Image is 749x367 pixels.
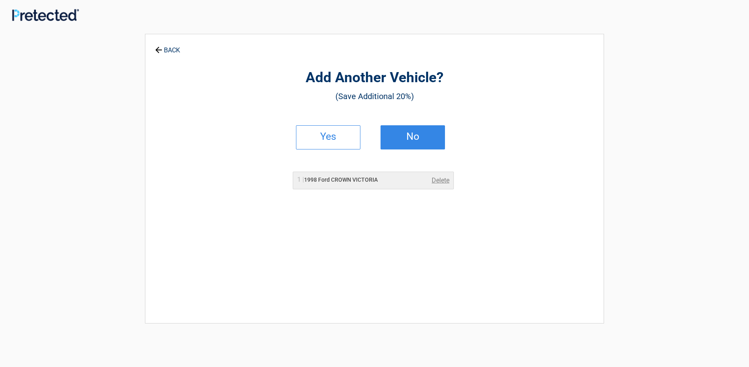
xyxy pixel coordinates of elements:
[190,68,559,87] h2: Add Another Vehicle?
[190,89,559,103] h3: (Save Additional 20%)
[297,176,378,184] h2: 1998 Ford CROWN VICTORIA
[389,134,437,139] h2: No
[432,176,449,185] a: Delete
[153,39,182,54] a: BACK
[304,134,352,139] h2: Yes
[297,176,304,183] span: 1 |
[12,9,79,21] img: Main Logo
